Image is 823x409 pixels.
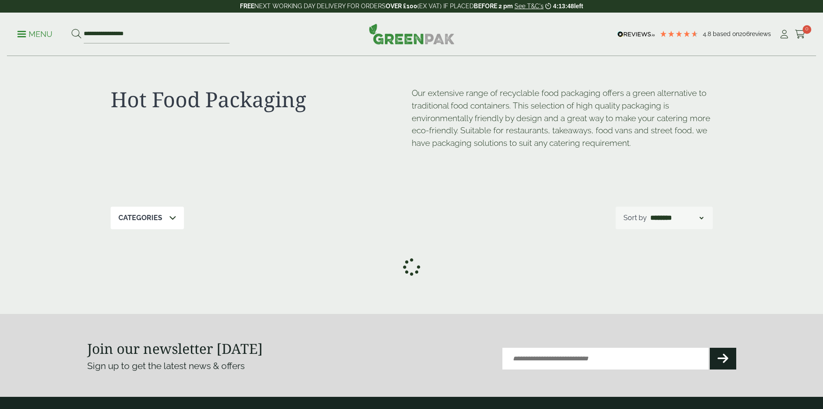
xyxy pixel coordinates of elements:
strong: BEFORE 2 pm [474,3,513,10]
span: 4.8 [703,30,713,37]
i: Cart [795,30,806,39]
div: 4.79 Stars [659,30,698,38]
img: GreenPak Supplies [369,23,455,44]
strong: OVER £100 [386,3,417,10]
span: 0 [803,25,811,34]
p: Our extensive range of recyclable food packaging offers a green alternative to traditional food c... [412,87,713,149]
span: Based on [713,30,739,37]
a: Menu [17,29,52,38]
a: See T&C's [515,3,544,10]
p: Categories [118,213,162,223]
span: 206 [739,30,750,37]
span: reviews [750,30,771,37]
i: My Account [779,30,790,39]
span: 4:13:48 [553,3,574,10]
span: left [574,3,583,10]
p: Sort by [623,213,647,223]
p: [URL][DOMAIN_NAME] [412,157,413,158]
h1: Hot Food Packaging [111,87,412,112]
img: REVIEWS.io [617,31,655,37]
strong: FREE [240,3,254,10]
a: 0 [795,28,806,41]
p: Sign up to get the latest news & offers [87,359,379,373]
select: Shop order [649,213,705,223]
strong: Join our newsletter [DATE] [87,339,263,358]
p: Menu [17,29,52,40]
